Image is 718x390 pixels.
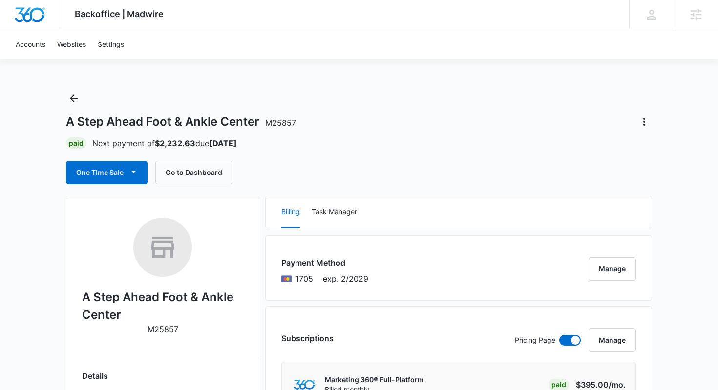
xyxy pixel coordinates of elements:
[296,273,313,284] span: Mastercard ending with
[312,196,357,228] button: Task Manager
[281,257,368,269] h3: Payment Method
[66,90,82,106] button: Back
[281,196,300,228] button: Billing
[66,137,86,149] div: Paid
[92,137,237,149] p: Next payment of due
[10,29,51,59] a: Accounts
[82,370,108,382] span: Details
[323,273,368,284] span: exp. 2/2029
[294,380,315,390] img: marketing360Logo
[325,375,424,385] p: Marketing 360® Full-Platform
[82,288,243,324] h2: A Step Ahead Foot & Ankle Center
[589,328,636,352] button: Manage
[155,138,195,148] strong: $2,232.63
[609,380,626,390] span: /mo.
[155,161,232,184] button: Go to Dashboard
[589,257,636,281] button: Manage
[66,114,296,129] h1: A Step Ahead Foot & Ankle Center
[636,114,652,130] button: Actions
[209,138,237,148] strong: [DATE]
[265,118,296,128] span: M25857
[281,332,334,344] h3: Subscriptions
[515,335,555,346] p: Pricing Page
[148,324,178,335] p: M25857
[75,9,164,19] span: Backoffice | Madwire
[51,29,92,59] a: Websites
[92,29,130,59] a: Settings
[66,161,148,184] button: One Time Sale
